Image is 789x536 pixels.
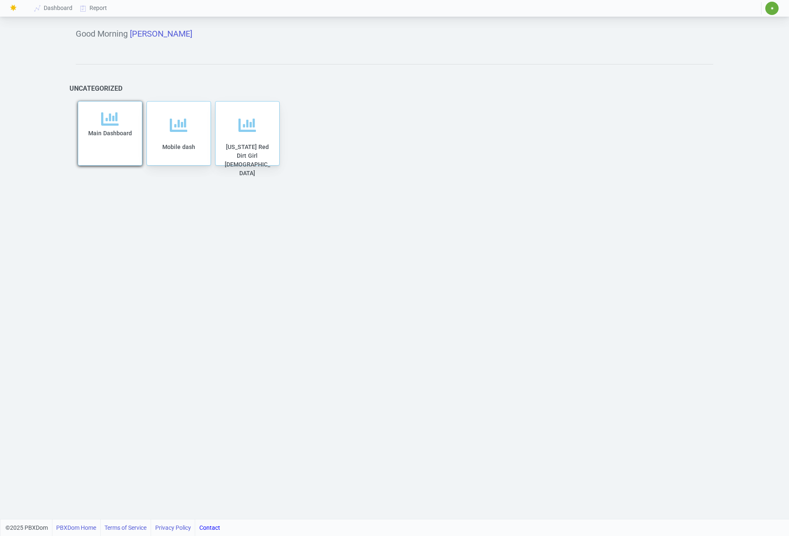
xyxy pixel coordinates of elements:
[77,0,111,16] a: Report
[162,144,195,150] span: Mobile dash
[69,84,122,92] h6: Uncategorized
[765,1,779,15] button: ✷
[155,519,191,536] a: Privacy Policy
[5,519,220,536] div: ©2025 PBXDom
[770,6,774,11] span: ✷
[31,0,77,16] a: Dashboard
[76,29,714,39] h5: Good Morning
[225,144,270,176] span: [US_STATE] Red Dirt Girl [DEMOGRAPHIC_DATA]
[199,519,220,536] a: Contact
[88,130,132,136] span: Main Dashboard
[130,29,192,39] span: [PERSON_NAME]
[10,3,20,13] a: Logo
[56,519,96,536] a: PBXDom Home
[104,519,146,536] a: Terms of Service
[10,5,17,11] img: Logo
